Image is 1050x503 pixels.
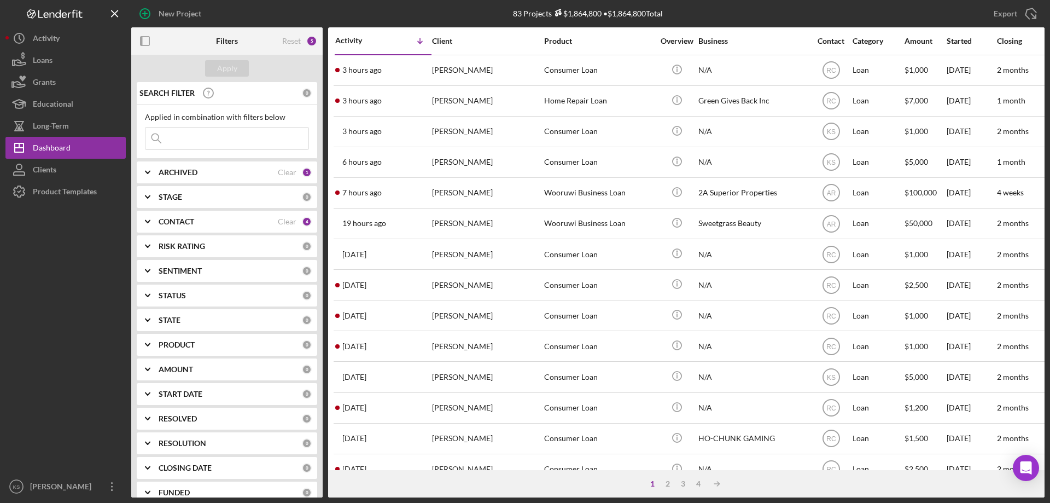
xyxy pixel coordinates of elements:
[905,188,937,197] span: $100,000
[342,434,366,443] time: 2025-09-03 16:09
[159,168,197,177] b: ARCHIVED
[656,37,697,45] div: Overview
[432,424,541,453] div: [PERSON_NAME]
[698,240,808,269] div: N/A
[145,113,309,122] div: Applied in combination with filters below
[432,178,541,207] div: [PERSON_NAME]
[302,414,312,424] div: 0
[947,270,996,299] div: [DATE]
[997,280,1029,290] time: 2 months
[544,394,654,423] div: Consumer Loan
[905,218,932,228] span: $50,000
[552,9,602,18] div: $1,864,800
[159,439,206,448] b: RESOLUTION
[698,209,808,238] div: Sweetgrass Beauty
[342,219,386,228] time: 2025-09-08 00:36
[853,332,903,361] div: Loan
[905,311,928,320] span: $1,000
[432,86,541,115] div: [PERSON_NAME]
[905,250,928,259] span: $1,000
[905,65,928,74] span: $1,000
[544,332,654,361] div: Consumer Loan
[698,117,808,146] div: N/A
[810,37,851,45] div: Contact
[302,463,312,473] div: 0
[853,424,903,453] div: Loan
[432,148,541,177] div: [PERSON_NAME]
[905,280,928,290] span: $2,500
[159,242,205,251] b: RISK RATING
[335,36,383,45] div: Activity
[544,209,654,238] div: Wooruwi Business Loan
[544,56,654,85] div: Consumer Loan
[432,209,541,238] div: [PERSON_NAME]
[5,137,126,159] button: Dashboard
[826,220,836,228] text: AR
[544,86,654,115] div: Home Repair Loan
[432,270,541,299] div: [PERSON_NAME]
[159,340,195,349] b: PRODUCT
[947,86,996,115] div: [DATE]
[159,217,194,226] b: CONTACT
[691,479,706,488] div: 4
[5,27,126,49] a: Activity
[159,193,182,201] b: STAGE
[27,476,98,500] div: [PERSON_NAME]
[905,372,928,381] span: $5,000
[432,37,541,45] div: Client
[5,181,126,203] button: Product Templates
[544,455,654,484] div: Consumer Loan
[302,241,312,251] div: 0
[342,373,366,381] time: 2025-09-05 11:45
[853,148,903,177] div: Loan
[675,479,691,488] div: 3
[5,71,126,93] button: Grants
[342,127,382,136] time: 2025-09-08 16:27
[853,178,903,207] div: Loan
[342,342,366,351] time: 2025-09-05 12:23
[216,37,238,45] b: Filters
[302,88,312,98] div: 0
[544,301,654,330] div: Consumer Loan
[905,96,928,105] span: $7,000
[159,390,202,398] b: START DATE
[302,438,312,448] div: 0
[33,115,69,140] div: Long-Term
[997,157,1025,166] time: 1 month
[432,301,541,330] div: [PERSON_NAME]
[826,435,836,443] text: RC
[342,465,366,473] time: 2025-09-03 15:45
[905,37,946,45] div: Amount
[432,455,541,484] div: [PERSON_NAME]
[947,148,996,177] div: [DATE]
[5,159,126,181] a: Clients
[698,455,808,484] div: N/A
[660,479,675,488] div: 2
[544,270,654,299] div: Consumer Loan
[342,66,382,74] time: 2025-09-08 16:57
[131,3,212,25] button: New Project
[159,464,212,472] b: CLOSING DATE
[139,89,195,97] b: SEARCH FILTER
[947,178,996,207] div: [DATE]
[33,181,97,205] div: Product Templates
[997,250,1029,259] time: 2 months
[159,365,193,374] b: AMOUNT
[544,240,654,269] div: Consumer Loan
[698,37,808,45] div: Business
[33,137,71,161] div: Dashboard
[826,67,836,74] text: RC
[302,167,312,177] div: 1
[947,209,996,238] div: [DATE]
[544,37,654,45] div: Product
[5,115,126,137] button: Long-Term
[13,484,20,490] text: KS
[302,365,312,374] div: 0
[432,56,541,85] div: [PERSON_NAME]
[826,251,836,258] text: RC
[306,36,317,47] div: 5
[302,266,312,276] div: 0
[159,267,202,275] b: SENTIMENT
[905,126,928,136] span: $1,000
